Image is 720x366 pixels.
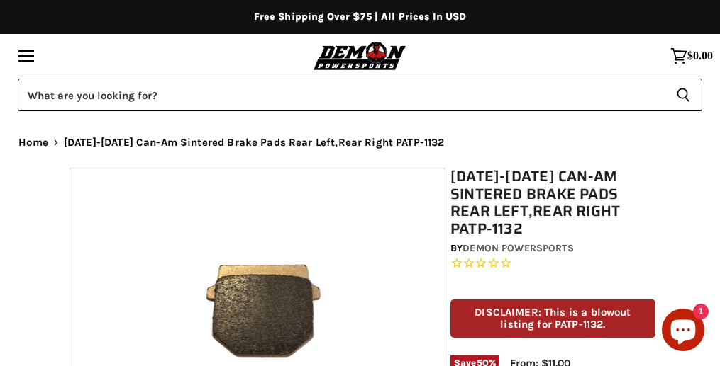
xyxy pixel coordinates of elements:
[64,137,445,149] span: [DATE]-[DATE] Can-Am Sintered Brake Pads Rear Left,Rear Right PATP-1132
[663,40,720,72] a: $0.00
[18,79,665,111] input: Search
[450,299,655,338] p: DISCLAIMER: This is a blowout listing for PATP-1132.
[311,40,409,72] img: Demon Powersports
[450,168,655,238] h1: [DATE]-[DATE] Can-Am Sintered Brake Pads Rear Left,Rear Right PATP-1132
[463,242,573,254] a: Demon Powersports
[687,50,713,62] span: $0.00
[665,79,702,111] button: Search
[450,241,655,256] div: by
[18,79,702,111] form: Product
[450,256,655,271] span: Rated 0.0 out of 5 stars 0 reviews
[658,309,709,355] inbox-online-store-chat: Shopify online store chat
[18,137,48,149] a: Home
